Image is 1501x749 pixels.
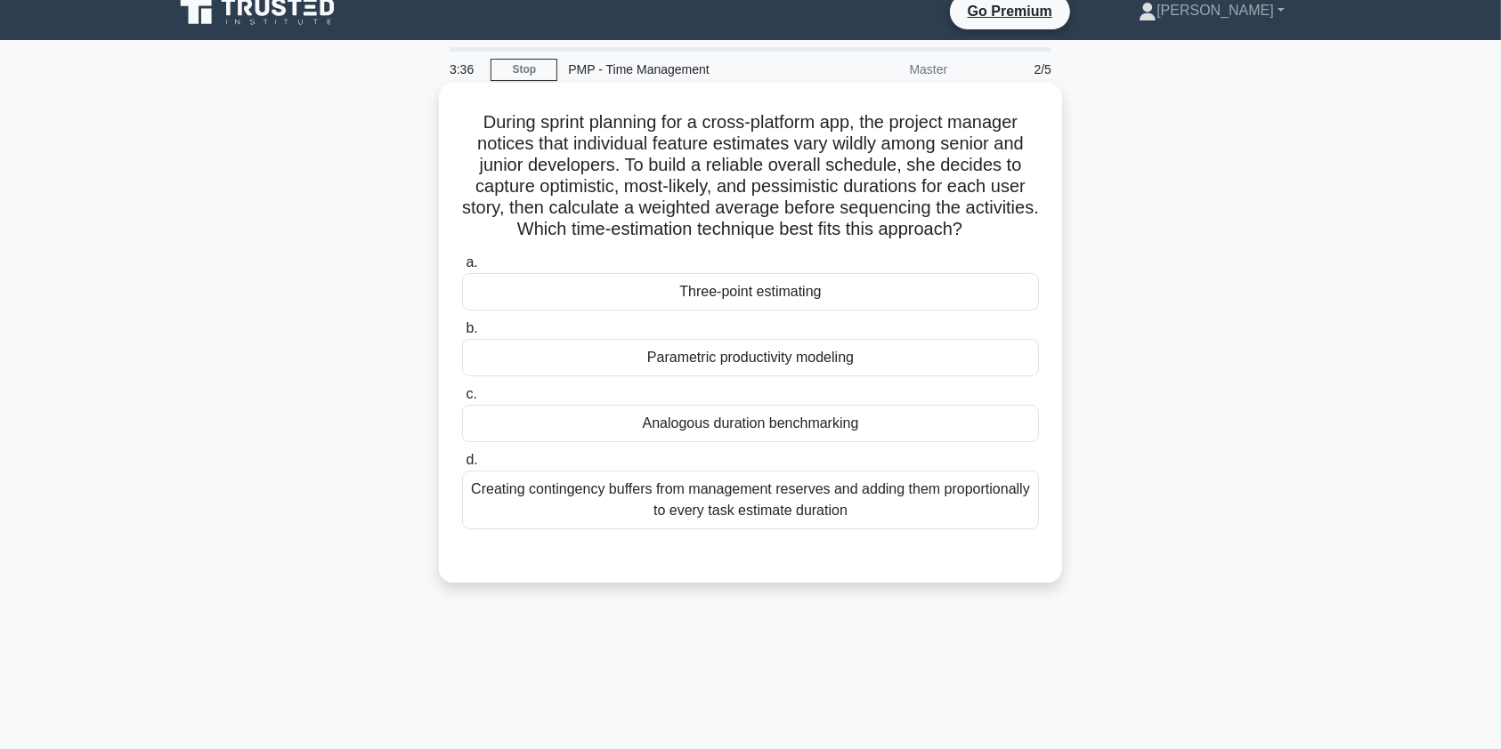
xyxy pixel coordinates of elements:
[557,52,802,87] div: PMP - Time Management
[491,59,557,81] a: Stop
[460,111,1041,241] h5: During sprint planning for a cross-platform app, the project manager notices that individual feat...
[958,52,1062,87] div: 2/5
[462,339,1039,376] div: Parametric productivity modeling
[466,452,477,467] span: d.
[462,471,1039,529] div: Creating contingency buffers from management reserves and adding them proportionally to every tas...
[802,52,958,87] div: Master
[439,52,491,87] div: 3:36
[466,320,477,335] span: b.
[466,386,476,401] span: c.
[466,254,477,270] span: a.
[462,405,1039,442] div: Analogous duration benchmarking
[462,273,1039,310] div: Three-point estimating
